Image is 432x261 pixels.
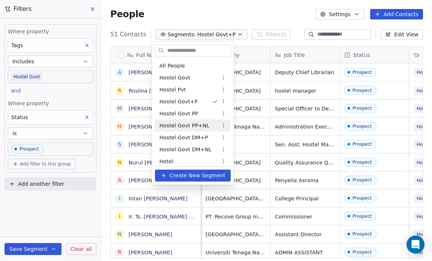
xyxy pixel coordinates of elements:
[159,157,173,165] span: Hotel
[159,133,208,141] span: Hostel Govt DM+P
[159,73,190,81] span: Hostel Govt
[159,121,209,129] span: Hostel Govt PP+NL
[155,170,231,182] button: Create New Segment
[159,61,185,69] span: All People
[169,172,225,179] span: Create New Segment
[159,97,198,105] span: Hostel Govt+P
[159,145,211,153] span: Hostel Govt DM+NL
[159,109,198,117] span: Hostel Govt PP
[159,85,186,93] span: Hostel Pvt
